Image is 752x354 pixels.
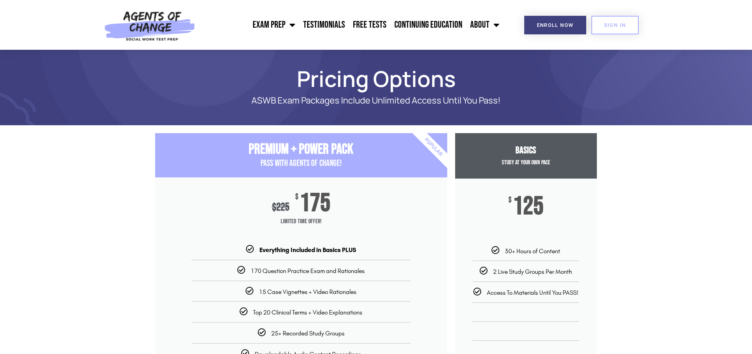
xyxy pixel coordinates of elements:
[249,15,299,35] a: Exam Prep
[253,309,362,316] span: Top 20 Clinical Terms + Video Explanations
[388,102,479,193] div: Popular
[183,96,570,105] p: ASWB Exam Packages Include Unlimited Access Until You Pass!
[591,16,639,34] a: SIGN IN
[299,15,349,35] a: Testimonials
[508,196,512,204] span: $
[524,16,586,34] a: Enroll Now
[466,15,503,35] a: About
[537,23,574,28] span: Enroll Now
[295,193,298,201] span: $
[455,145,597,156] h3: Basics
[390,15,466,35] a: Continuing Education
[505,247,560,255] span: 30+ Hours of Content
[513,196,544,217] span: 125
[155,141,447,158] h3: Premium + Power Pack
[502,159,550,166] span: Study at your Own Pace
[487,289,578,296] span: Access To Materials Until You PASS!
[272,201,276,214] span: $
[155,214,447,230] span: Limited Time Offer!
[151,70,601,88] h1: Pricing Options
[259,288,356,296] span: 15 Case Vignettes + Video Rationales
[199,15,503,35] nav: Menu
[604,23,626,28] span: SIGN IN
[349,15,390,35] a: Free Tests
[259,246,356,254] b: Everything Included in Basics PLUS
[251,267,365,275] span: 170 Question Practice Exam and Rationales
[272,201,289,214] div: 225
[261,158,342,169] span: PASS with AGENTS OF CHANGE!
[493,268,572,275] span: 2 Live Study Groups Per Month
[271,330,345,337] span: 25+ Recorded Study Groups
[300,193,330,214] span: 175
